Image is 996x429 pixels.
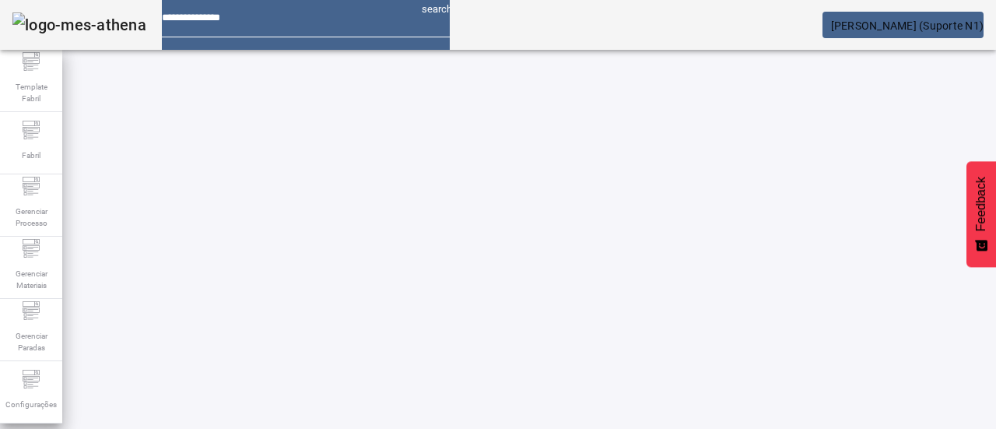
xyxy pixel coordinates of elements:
img: logo-mes-athena [12,12,146,37]
span: Feedback [974,177,988,231]
span: Fabril [17,145,45,166]
span: Gerenciar Paradas [8,325,54,358]
span: Template Fabril [8,76,54,109]
span: [PERSON_NAME] (Suporte N1) [831,19,984,32]
button: Feedback - Mostrar pesquisa [966,161,996,267]
span: Gerenciar Materiais [8,263,54,296]
span: Configurações [1,394,61,415]
span: Gerenciar Processo [8,201,54,234]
